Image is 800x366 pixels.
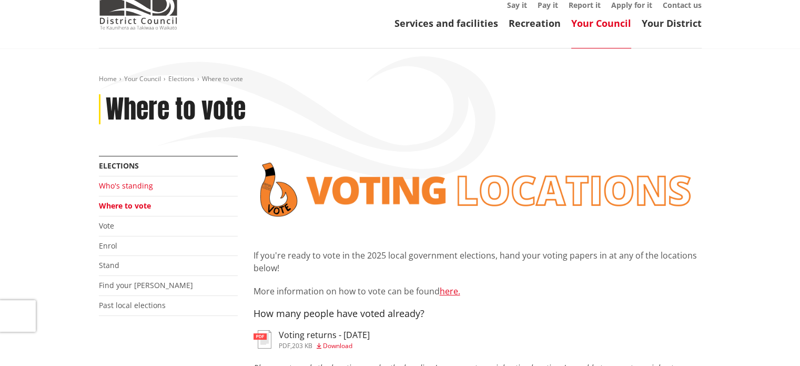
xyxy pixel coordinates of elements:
[254,330,370,349] a: Voting returns - [DATE] pdf,203 KB Download
[99,75,702,84] nav: breadcrumb
[99,74,117,83] a: Home
[99,260,119,270] a: Stand
[323,341,352,350] span: Download
[292,341,312,350] span: 203 KB
[752,322,789,360] iframe: Messenger Launcher
[106,94,246,125] h1: Where to vote
[254,156,702,223] img: voting locations banner
[254,330,271,349] img: document-pdf.svg
[99,181,153,191] a: Who's standing
[254,308,702,320] h4: How many people have voted already?
[642,17,702,29] a: Your District
[99,241,117,251] a: Enrol
[279,330,370,340] h3: Voting returns - [DATE]
[99,300,166,310] a: Past local elections
[168,74,195,83] a: Elections
[571,17,631,29] a: Your Council
[99,201,151,211] a: Where to vote
[254,285,702,298] p: More information on how to vote can be found
[124,74,161,83] a: Your Council
[99,161,139,171] a: Elections
[254,249,702,274] p: If you're ready to vote in the 2025 local government elections, hand your voting papers in at any...
[279,341,290,350] span: pdf
[394,17,498,29] a: Services and facilities
[279,343,370,349] div: ,
[99,221,114,231] a: Vote
[440,285,460,297] a: here.
[202,74,243,83] span: Where to vote
[509,17,561,29] a: Recreation
[99,280,193,290] a: Find your [PERSON_NAME]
